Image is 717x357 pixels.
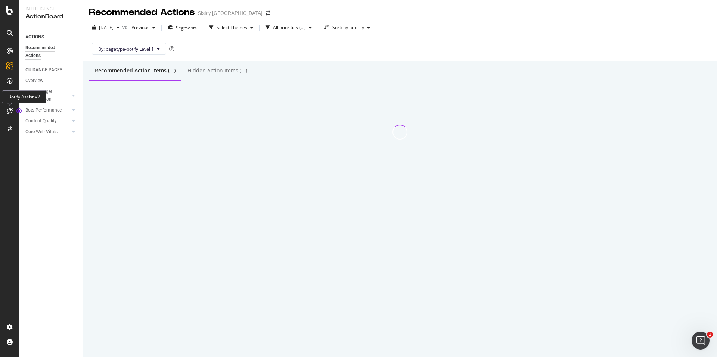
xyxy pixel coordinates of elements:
span: Segments [176,25,197,31]
button: [DATE] [89,22,122,34]
span: By: pagetype-botify Level 1 [98,46,154,52]
div: Recommended Actions [25,44,70,60]
a: Content Quality [25,117,70,125]
div: Overview [25,77,43,85]
a: Bots Performance [25,106,70,114]
iframe: Intercom live chat [692,332,710,350]
div: Tooltip anchor [16,107,22,114]
div: Recommended Action Items (...) [95,67,176,74]
div: ActionBoard [25,12,77,21]
div: ACTIONS [25,33,44,41]
button: Segments [165,22,200,34]
div: Bots Performance [25,106,62,114]
div: Core Web Vitals [25,128,58,136]
div: Recommended Actions [89,6,195,19]
a: GUIDANCE PAGES [25,66,77,74]
div: Intelligence [25,6,77,12]
div: Botify Assist V2 [2,90,46,103]
div: Sort: by priority [332,25,364,30]
button: Select Themes [206,22,256,34]
a: Recommended Actions [25,44,77,60]
div: Crawl Budget Optimization [25,88,65,103]
div: Sisley [GEOGRAPHIC_DATA] [198,9,263,17]
div: Hidden Action Items (...) [187,67,247,74]
div: Content Quality [25,117,57,125]
span: 1 [707,332,713,338]
span: 2025 Sep. 22nd [99,24,114,31]
button: All priorities(...) [263,22,315,34]
div: All priorities [273,25,298,30]
button: By: pagetype-botify Level 1 [92,43,166,55]
a: Overview [25,77,77,85]
a: Core Web Vitals [25,128,70,136]
div: arrow-right-arrow-left [266,10,270,16]
a: Crawl Budget Optimization [25,88,70,103]
button: Sort: by priority [321,22,373,34]
span: vs [122,24,128,30]
div: GUIDANCE PAGES [25,66,62,74]
a: ACTIONS [25,33,77,41]
div: Select Themes [217,25,247,30]
button: Previous [128,22,158,34]
div: ( ... ) [299,25,306,30]
span: Previous [128,24,149,31]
